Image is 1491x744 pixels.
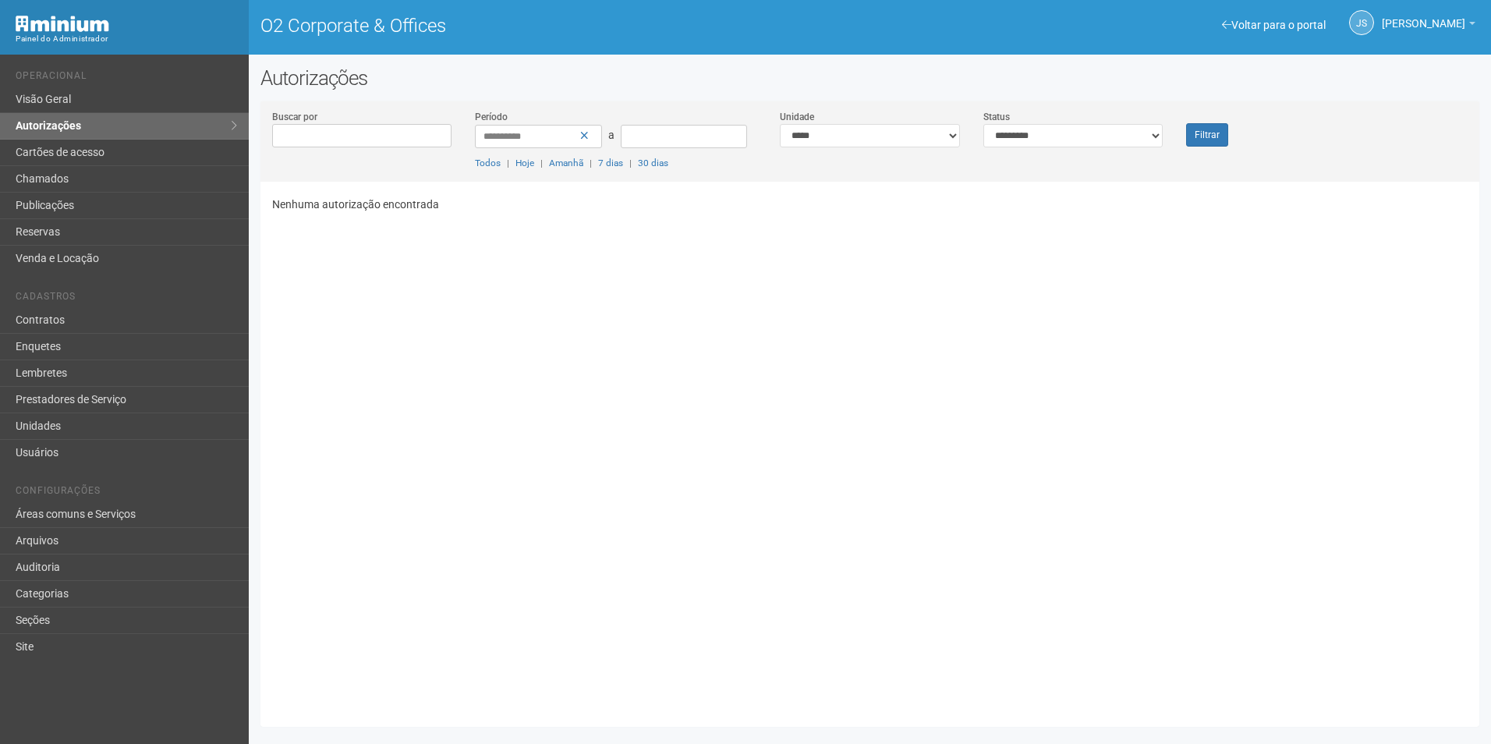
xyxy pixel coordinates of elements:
[1222,19,1326,31] a: Voltar para o portal
[475,158,501,168] a: Todos
[540,158,543,168] span: |
[16,16,109,32] img: Minium
[507,158,509,168] span: |
[260,16,859,36] h1: O2 Corporate & Offices
[260,66,1479,90] h2: Autorizações
[16,485,237,501] li: Configurações
[983,110,1010,124] label: Status
[272,197,1468,211] p: Nenhuma autorização encontrada
[780,110,814,124] label: Unidade
[1186,123,1228,147] button: Filtrar
[1382,2,1465,30] span: Jeferson Souza
[590,158,592,168] span: |
[608,129,614,141] span: a
[629,158,632,168] span: |
[16,32,237,46] div: Painel do Administrador
[475,110,508,124] label: Período
[1382,19,1475,32] a: [PERSON_NAME]
[16,291,237,307] li: Cadastros
[16,70,237,87] li: Operacional
[515,158,534,168] a: Hoje
[1349,10,1374,35] a: JS
[598,158,623,168] a: 7 dias
[272,110,317,124] label: Buscar por
[549,158,583,168] a: Amanhã
[638,158,668,168] a: 30 dias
